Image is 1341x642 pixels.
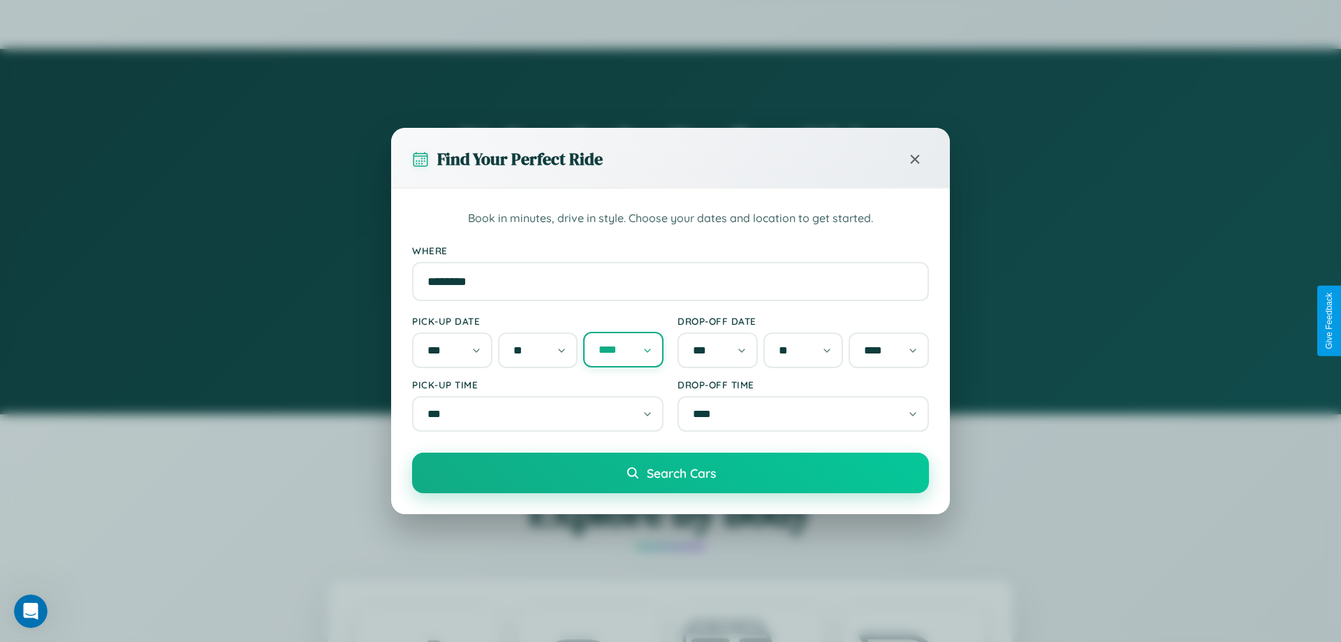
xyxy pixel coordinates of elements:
[412,315,664,327] label: Pick-up Date
[412,210,929,228] p: Book in minutes, drive in style. Choose your dates and location to get started.
[412,245,929,256] label: Where
[437,147,603,170] h3: Find Your Perfect Ride
[677,379,929,391] label: Drop-off Time
[647,465,716,481] span: Search Cars
[412,379,664,391] label: Pick-up Time
[677,315,929,327] label: Drop-off Date
[412,453,929,493] button: Search Cars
